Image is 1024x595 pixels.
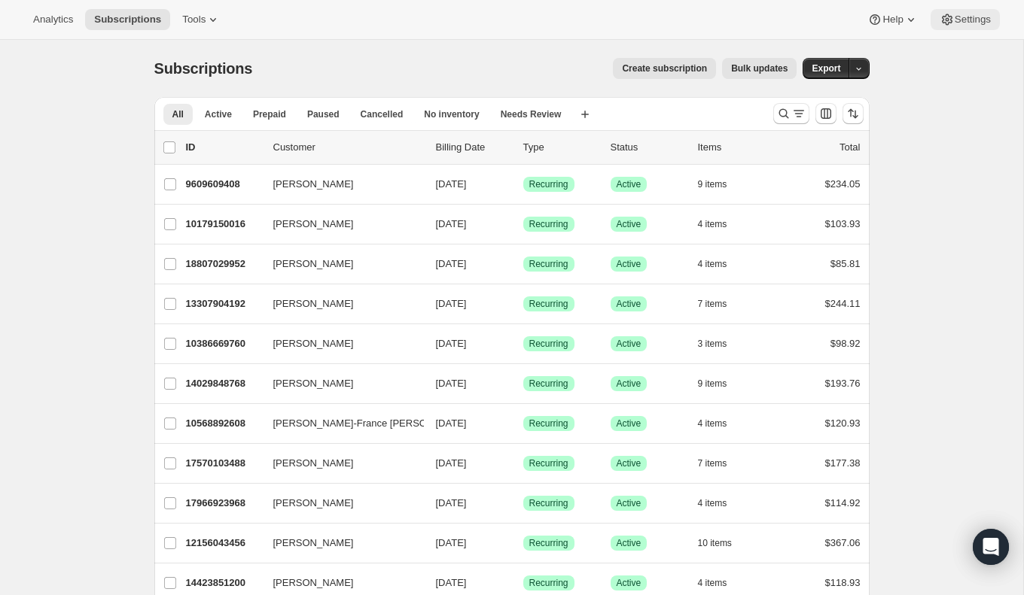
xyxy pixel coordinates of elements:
span: Recurring [529,378,568,390]
div: 10568892608[PERSON_NAME]-France [PERSON_NAME][DATE]SuccessRecurringSuccessActive4 items$120.93 [186,413,861,434]
span: [DATE] [436,497,467,508]
span: Recurring [529,497,568,509]
span: 9 items [698,178,727,190]
span: [DATE] [436,338,467,349]
span: Settings [955,14,991,26]
span: $118.93 [825,577,861,588]
span: Recurring [529,258,568,270]
span: $193.76 [825,378,861,389]
span: 7 items [698,298,727,310]
span: $103.93 [825,218,861,229]
span: Recurring [529,457,568,469]
span: Analytics [33,14,73,26]
button: [PERSON_NAME] [264,172,415,196]
span: Bulk updates [731,62,788,74]
span: Cancelled [361,108,404,120]
span: Subscriptions [154,60,253,77]
span: Active [617,338,642,350]
button: 4 items [698,413,744,434]
span: Create subscription [622,62,707,74]
span: [PERSON_NAME]-France [PERSON_NAME] [273,416,471,431]
span: Tools [182,14,206,26]
span: [PERSON_NAME] [273,575,354,590]
button: Customize table column order and visibility [815,103,837,124]
span: [PERSON_NAME] [273,376,354,391]
div: 14423851200[PERSON_NAME][DATE]SuccessRecurringSuccessActive4 items$118.93 [186,572,861,593]
span: $367.06 [825,537,861,548]
span: Recurring [529,298,568,310]
span: Active [205,108,232,120]
span: Paused [307,108,340,120]
button: [PERSON_NAME] [264,531,415,555]
button: Create subscription [613,58,716,79]
span: [DATE] [436,417,467,429]
p: 12156043456 [186,536,261,551]
button: [PERSON_NAME] [264,451,415,475]
span: Active [617,218,642,230]
button: Bulk updates [722,58,797,79]
span: $120.93 [825,417,861,429]
button: Search and filter results [773,103,809,124]
button: Sort the results [843,103,864,124]
p: 9609609408 [186,177,261,192]
span: [DATE] [436,457,467,469]
p: 14423851200 [186,575,261,590]
span: Active [617,457,642,469]
span: [DATE] [436,298,467,309]
div: 12156043456[PERSON_NAME][DATE]SuccessRecurringSuccessActive10 items$367.06 [186,533,861,554]
button: 3 items [698,333,744,354]
button: [PERSON_NAME] [264,332,415,356]
span: 4 items [698,577,727,589]
p: 17966923968 [186,496,261,511]
button: [PERSON_NAME]-France [PERSON_NAME] [264,411,415,436]
span: 4 items [698,417,727,430]
span: Active [617,577,642,589]
button: 10 items [698,533,748,554]
button: 7 items [698,293,744,314]
span: Recurring [529,178,568,190]
p: 10386669760 [186,336,261,351]
button: Tools [173,9,230,30]
button: [PERSON_NAME] [264,292,415,316]
div: Items [698,140,773,155]
span: [PERSON_NAME] [273,536,354,551]
p: Billing Date [436,140,511,155]
span: [PERSON_NAME] [273,177,354,192]
span: Active [617,417,642,430]
div: Type [523,140,599,155]
p: 13307904192 [186,296,261,311]
span: [DATE] [436,218,467,229]
span: Active [617,378,642,390]
span: Recurring [529,417,568,430]
span: 9 items [698,378,727,390]
span: $98.92 [830,338,861,349]
span: [DATE] [436,258,467,269]
div: 17966923968[PERSON_NAME][DATE]SuccessRecurringSuccessActive4 items$114.92 [186,493,861,514]
button: Settings [931,9,1000,30]
span: Active [617,298,642,310]
button: [PERSON_NAME] [264,372,415,396]
div: 10386669760[PERSON_NAME][DATE]SuccessRecurringSuccessActive3 items$98.92 [186,333,861,354]
button: 4 items [698,572,744,593]
span: Recurring [529,577,568,589]
span: Active [617,178,642,190]
p: Total [840,140,860,155]
button: [PERSON_NAME] [264,491,415,515]
span: [PERSON_NAME] [273,336,354,351]
button: Analytics [24,9,82,30]
button: 9 items [698,373,744,394]
span: All [172,108,184,120]
div: Open Intercom Messenger [973,529,1009,565]
span: 4 items [698,218,727,230]
span: [PERSON_NAME] [273,217,354,232]
span: 10 items [698,537,732,549]
span: Prepaid [253,108,286,120]
span: Active [617,497,642,509]
span: $85.81 [830,258,861,269]
span: Recurring [529,218,568,230]
span: [PERSON_NAME] [273,296,354,311]
div: 13307904192[PERSON_NAME][DATE]SuccessRecurringSuccessActive7 items$244.11 [186,293,861,314]
p: 10179150016 [186,217,261,232]
p: 10568892608 [186,416,261,431]
span: 3 items [698,338,727,350]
